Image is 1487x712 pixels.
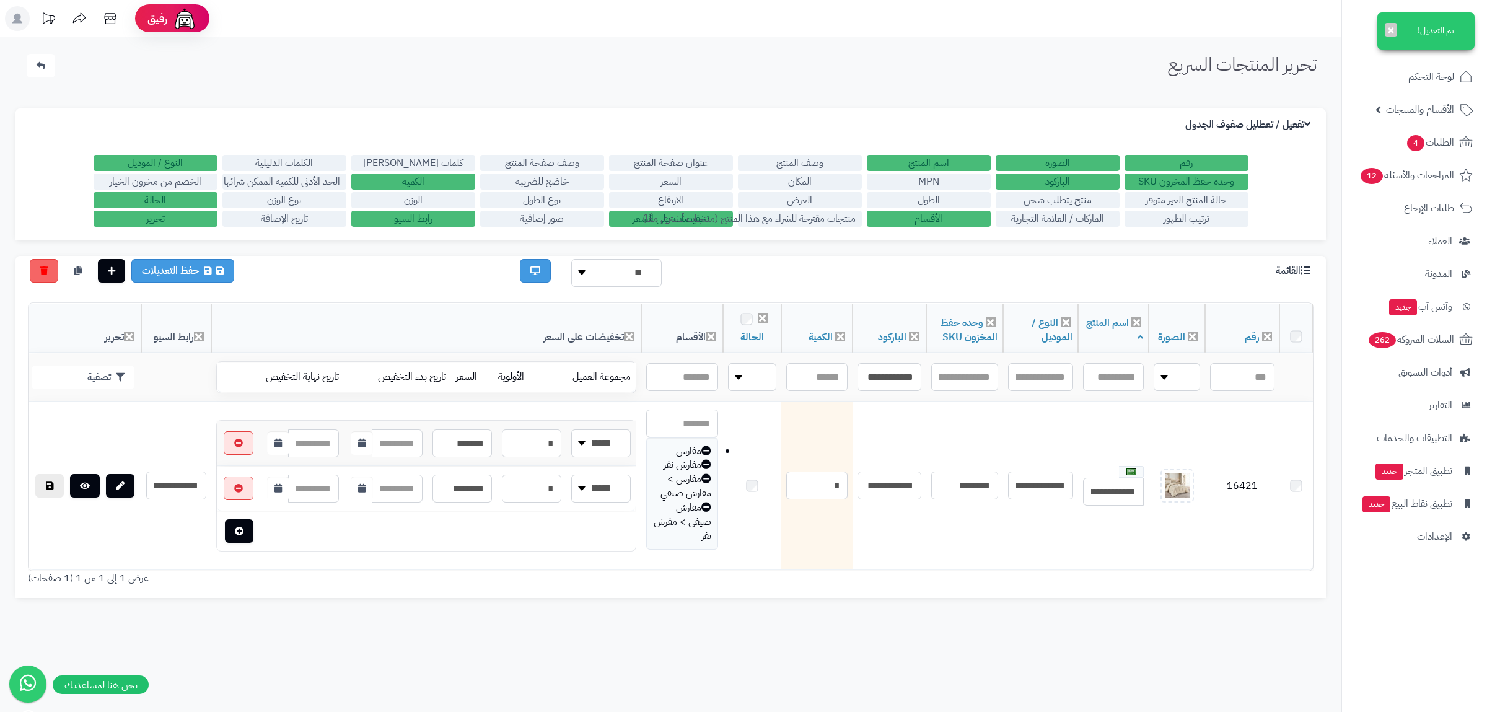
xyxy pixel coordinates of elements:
a: طلبات الإرجاع [1349,193,1480,223]
label: السعر [609,174,733,190]
a: الإعدادات [1349,522,1480,552]
span: 262 [1369,332,1396,348]
label: تاريخ الإضافة [222,211,346,227]
a: اسم المنتج [1086,315,1143,345]
label: اسم المنتج [867,155,991,171]
span: 12 [1361,168,1383,184]
div: مفارش نفر [653,458,711,472]
label: الطول [867,192,991,208]
span: الطلبات [1406,134,1454,151]
a: التقارير [1349,390,1480,420]
label: الباركود [996,174,1120,190]
span: التقارير [1429,397,1452,414]
td: 16421 [1205,402,1279,571]
div: مفارش > مفارش صيفي [653,472,711,501]
label: النوع / الموديل [94,155,217,171]
label: العرض [738,192,862,208]
td: تاريخ بدء التخفيض [344,363,451,392]
a: تطبيق المتجرجديد [1349,456,1480,486]
a: المدونة [1349,259,1480,289]
label: نوع الطول [480,192,604,208]
label: منتج يتطلب شحن [996,192,1120,208]
td: مجموعة العميل [543,363,636,392]
label: الوزن [351,192,475,208]
label: عنوان صفحة المنتج [609,155,733,171]
label: الكلمات الدليلية [222,155,346,171]
label: الماركات / العلامة التجارية [996,211,1120,227]
span: المراجعات والأسئلة [1359,167,1454,184]
span: الإعدادات [1417,528,1452,545]
span: وآتس آب [1388,298,1452,315]
a: الطلبات4 [1349,128,1480,157]
th: تحرير [29,304,141,353]
label: الحد الأدنى للكمية الممكن شرائها [222,174,346,190]
a: النوع / الموديل [1032,315,1072,345]
a: الباركود [878,330,906,345]
img: ai-face.png [172,6,197,31]
a: حفظ التعديلات [131,259,234,283]
h3: تفعيل / تعطليل صفوف الجدول [1185,119,1314,131]
span: المدونة [1425,265,1452,283]
label: الكمية [351,174,475,190]
a: الكمية [809,330,833,345]
label: الأقسام [867,211,991,227]
img: العربية [1126,468,1136,475]
a: التطبيقات والخدمات [1349,423,1480,453]
th: تخفيضات على السعر [211,304,642,353]
span: تطبيق المتجر [1374,462,1452,480]
label: ترتيب الظهور [1125,211,1248,227]
a: الصورة [1158,330,1185,345]
label: وصف المنتج [738,155,862,171]
a: العملاء [1349,226,1480,256]
span: الأقسام والمنتجات [1386,101,1454,118]
label: الارتفاع [609,192,733,208]
td: تاريخ نهاية التخفيض [230,363,344,392]
a: المراجعات والأسئلة12 [1349,160,1480,190]
div: تم التعديل! [1377,12,1475,50]
a: تحديثات المنصة [33,6,64,34]
td: الأولوية [493,363,542,392]
h3: القائمة [1276,265,1314,277]
td: السعر [451,363,493,392]
label: الحالة [94,192,217,208]
a: وآتس آبجديد [1349,292,1480,322]
button: × [1385,23,1397,37]
label: تخفيضات على السعر [609,211,733,227]
div: مفارش صيفي > مفرش نفر [653,501,711,543]
label: خاضع للضريبة [480,174,604,190]
label: وصف صفحة المنتج [480,155,604,171]
span: جديد [1389,299,1417,315]
a: وحده حفظ المخزون SKU [941,315,998,345]
label: رقم [1125,155,1248,171]
label: رابط السيو [351,211,475,227]
div: مفارش [653,444,711,459]
a: تطبيق نقاط البيعجديد [1349,489,1480,519]
a: لوحة التحكم [1349,62,1480,92]
span: لوحة التحكم [1408,68,1454,86]
label: المكان [738,174,862,190]
span: العملاء [1428,232,1452,250]
a: الحالة [740,330,764,345]
label: الصورة [996,155,1120,171]
span: تطبيق نقاط البيع [1361,495,1452,512]
span: السلات المتروكة [1367,331,1454,348]
span: 4 [1407,135,1424,151]
label: تحرير [94,211,217,227]
span: جديد [1375,464,1403,480]
button: تصفية [32,366,134,389]
a: أدوات التسويق [1349,358,1480,387]
label: حالة المنتج الغير متوفر [1125,192,1248,208]
span: التطبيقات والخدمات [1377,429,1452,447]
h1: تحرير المنتجات السريع [1168,54,1317,74]
label: MPN [867,174,991,190]
span: جديد [1362,496,1390,512]
th: رابط السيو [141,304,211,353]
label: كلمات [PERSON_NAME] [351,155,475,171]
label: منتجات مقترحة للشراء مع هذا المنتج (منتجات تُشترى معًا) [738,211,862,227]
a: السلات المتروكة262 [1349,325,1480,354]
label: الخصم من مخزون الخيار [94,174,217,190]
span: رفيق [147,11,167,26]
label: نوع الوزن [222,192,346,208]
a: رقم [1245,330,1260,345]
th: الأقسام [641,304,723,353]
